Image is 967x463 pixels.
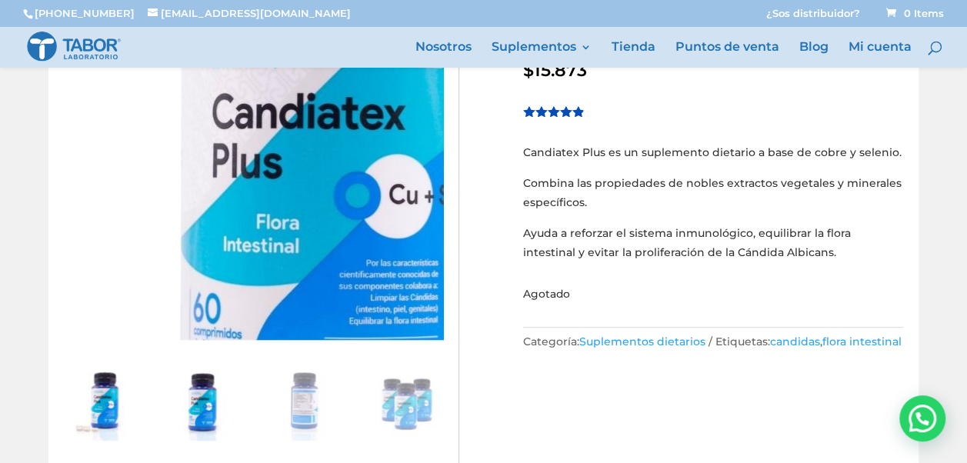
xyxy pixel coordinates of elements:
a: candidas [770,335,820,348]
a: Suplementos dietarios [579,335,705,348]
span: Categoría: [523,335,715,348]
span: $ [523,59,534,81]
bdi: 15.873 [523,59,587,81]
img: Candiatex Plus etiqueta [266,365,342,441]
span: 0 Items [886,7,944,19]
p: Agotado [523,285,904,305]
img: Candiatex Plus x3 [368,365,444,441]
img: Candiatex Plus con pastillas [64,365,140,441]
a: [PHONE_NUMBER] [35,7,135,19]
a: ¿Sos distribuidor? [766,8,860,26]
a: Puntos de venta [675,42,779,68]
a: Suplementos [492,42,592,68]
img: Laboratorio Tabor [26,30,122,63]
a: Mi cuenta [849,42,912,68]
span: Etiquetas: , [715,335,902,348]
a: Blog [799,42,829,68]
a: 0 Items [883,7,944,19]
p: Combina las propiedades de nobles extractos vegetales y minerales específicos. [523,174,904,224]
img: Candiatex Plus frente [165,365,241,441]
p: Ayuda a reforzar el sistema inmunológico, equilibrar la flora intestinal y evitar la proliferació... [523,224,904,263]
a: flora intestinal [822,335,902,348]
p: Candiatex Plus es un suplemento dietario a base de cobre y selenio. [523,143,904,174]
a: [EMAIL_ADDRESS][DOMAIN_NAME] [148,7,351,19]
a: Nosotros [415,42,472,68]
div: Valorado en 4.85 de 5 [523,105,585,117]
span: Valorado sobre 5 basado en puntuaciones de clientes [523,105,584,192]
div: Hola! Cómo puedo ayudarte? WhatsApp contact [899,395,945,441]
a: Tienda [612,42,655,68]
